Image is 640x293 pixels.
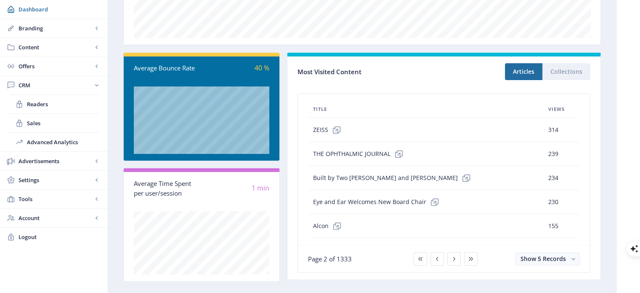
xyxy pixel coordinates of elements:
[313,149,390,159] span: THE OPHTHALMIC JOURNAL
[548,173,558,183] span: 234
[515,253,580,265] button: Show 5 Records
[542,63,590,80] button: Collections
[202,183,269,193] div: 1 min
[548,149,558,159] span: 239
[8,133,99,151] a: Advanced Analytics
[19,214,93,222] span: Account
[313,104,327,114] span: Title
[19,157,93,165] span: Advertisements
[313,221,329,231] span: Alcon
[19,81,93,89] span: CRM
[505,63,542,80] button: Articles
[8,114,99,132] a: Sales
[313,197,426,207] span: Eye and Ear Welcomes New Board Chair
[19,62,93,70] span: Offers
[308,255,352,263] span: Page 2 of 1333
[255,63,269,73] span: 40 %
[27,100,99,108] span: Readers
[548,197,558,207] span: 230
[548,104,565,114] span: Views
[27,119,99,127] span: Sales
[19,233,101,241] span: Logout
[19,176,93,184] span: Settings
[297,65,444,78] div: Most Visited Content
[313,173,458,183] span: Built by Two [PERSON_NAME] and [PERSON_NAME]
[548,221,558,231] span: 155
[8,95,99,113] a: Readers
[27,138,99,146] span: Advanced Analytics
[19,24,93,32] span: Branding
[520,255,566,263] span: Show 5 Records
[134,63,202,73] div: Average Bounce Rate
[19,5,101,13] span: Dashboard
[548,125,558,135] span: 314
[19,43,93,51] span: Content
[313,125,328,135] span: ZEISS
[134,179,202,198] div: Average Time Spent per user/session
[19,195,93,203] span: Tools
